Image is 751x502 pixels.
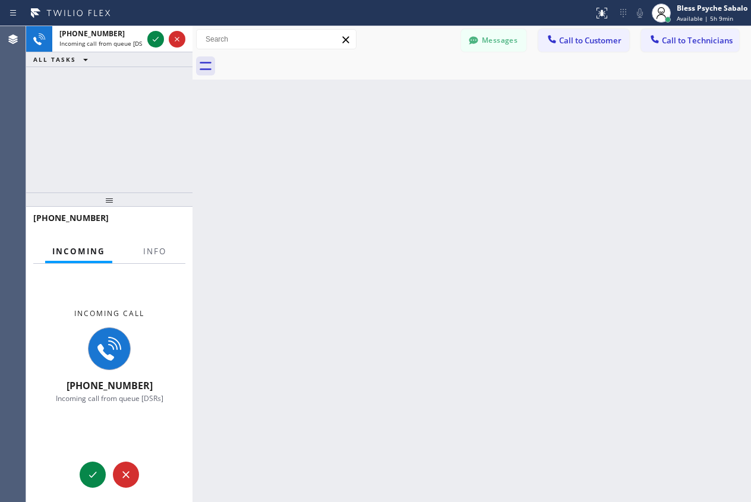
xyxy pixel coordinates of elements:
[33,55,76,64] span: ALL TASKS
[59,39,150,48] span: Incoming call from queue [DSRs]
[45,240,112,263] button: Incoming
[632,5,648,21] button: Mute
[677,3,747,13] div: Bless Psyche Sabalo
[74,308,144,318] span: Incoming call
[80,462,106,488] button: Accept
[559,35,621,46] span: Call to Customer
[143,246,166,257] span: Info
[59,29,125,39] span: [PHONE_NUMBER]
[113,462,139,488] button: Reject
[33,212,109,223] span: [PHONE_NUMBER]
[197,30,356,49] input: Search
[677,14,733,23] span: Available | 5h 9min
[136,240,173,263] button: Info
[56,393,163,403] span: Incoming call from queue [DSRs]
[26,52,100,67] button: ALL TASKS
[147,31,164,48] button: Accept
[52,246,105,257] span: Incoming
[641,29,739,52] button: Call to Technicians
[538,29,629,52] button: Call to Customer
[662,35,733,46] span: Call to Technicians
[169,31,185,48] button: Reject
[461,29,526,52] button: Messages
[67,379,153,392] span: [PHONE_NUMBER]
